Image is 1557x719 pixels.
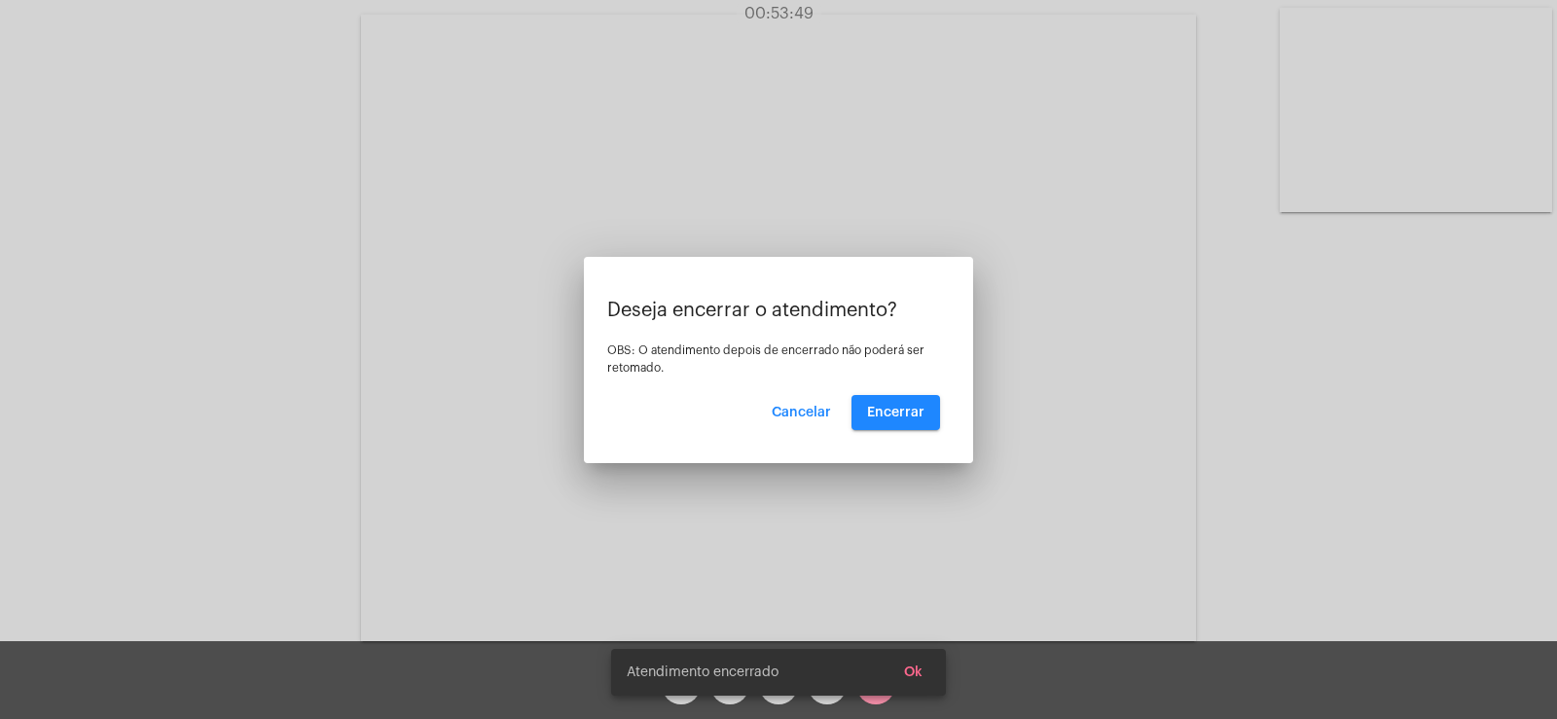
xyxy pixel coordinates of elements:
[607,300,950,321] p: Deseja encerrar o atendimento?
[867,406,924,419] span: Encerrar
[904,665,923,679] span: Ok
[851,395,940,430] button: Encerrar
[607,344,924,374] span: OBS: O atendimento depois de encerrado não poderá ser retomado.
[756,395,847,430] button: Cancelar
[627,663,778,682] span: Atendimento encerrado
[744,6,814,21] span: 00:53:49
[772,406,831,419] span: Cancelar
